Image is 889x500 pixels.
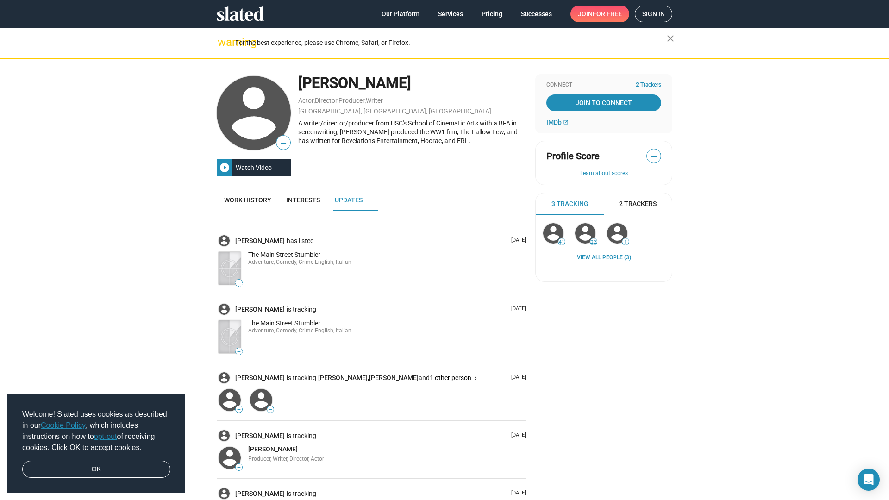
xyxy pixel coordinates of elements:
span: IMDb [546,119,562,126]
span: 1 [622,239,629,245]
a: [PERSON_NAME] [369,374,419,382]
span: Producer, Writer, Director, Actor [248,456,324,462]
span: — [236,349,242,354]
span: — [647,150,661,162]
span: English, Italian [315,327,351,334]
span: Updates [335,196,363,204]
span: Sign in [642,6,665,22]
a: View all People (3) [577,254,631,262]
button: Watch Video [217,159,291,176]
div: Watch Video [232,159,275,176]
span: | [313,327,315,334]
span: Pricing [482,6,502,22]
span: and [419,374,430,381]
span: English, Italian [315,259,351,265]
span: is tracking [287,374,318,382]
span: The Main Street Stumbler [248,251,320,258]
a: Cookie Policy [41,421,86,429]
span: Join To Connect [548,94,659,111]
span: 22 [590,239,597,245]
a: Successes [513,6,559,22]
p: [DATE] [507,306,526,312]
span: — [236,281,242,286]
mat-icon: keyboard_arrow_right [472,374,479,383]
a: Our Platform [374,6,427,22]
span: [PERSON_NAME] [248,445,298,453]
a: Actor [298,97,314,104]
a: [GEOGRAPHIC_DATA], [GEOGRAPHIC_DATA], [GEOGRAPHIC_DATA] [298,107,491,115]
a: IMDb [546,119,569,126]
span: | [313,259,315,265]
span: , [365,99,366,104]
span: 2 Trackers [636,81,661,89]
span: 41 [558,239,565,245]
mat-icon: play_circle_filled [219,162,230,173]
span: , [314,99,315,104]
span: , [338,99,338,104]
span: — [236,465,242,470]
span: Work history [224,196,271,204]
a: Join To Connect [546,94,661,111]
span: Join [578,6,622,22]
a: Producer [338,97,365,104]
span: — [236,407,242,412]
a: [PERSON_NAME] [235,305,287,314]
span: has listed [287,237,316,245]
a: Interests [279,189,327,211]
span: Successes [521,6,552,22]
span: is tracking [287,305,318,314]
a: Pricing [474,6,510,22]
span: 3 Tracking [551,200,588,208]
span: Our Platform [382,6,419,22]
a: Sign in [635,6,672,22]
a: [PERSON_NAME] [235,237,287,245]
span: Services [438,6,463,22]
a: Director [315,97,338,104]
span: — [276,137,290,149]
a: Updates [327,189,370,211]
div: cookieconsent [7,394,185,493]
a: [PERSON_NAME] [235,374,287,382]
div: A writer/director/producer from USC's School of Cinematic Arts with a BFA in screenwriting, [PERS... [298,119,526,145]
div: Connect [546,81,661,89]
button: 1 other person [430,374,478,382]
a: Work history [217,189,279,211]
span: Profile Score [546,150,600,162]
span: Welcome! Slated uses cookies as described in our , which includes instructions on how to of recei... [22,409,170,453]
p: [DATE] [507,432,526,439]
a: [PERSON_NAME] [235,489,287,498]
a: [PERSON_NAME] [235,431,287,440]
mat-icon: close [665,33,676,44]
p: [DATE] [507,490,526,497]
span: for free [593,6,622,22]
a: Joinfor free [570,6,629,22]
mat-icon: open_in_new [563,119,569,125]
span: [PERSON_NAME], [318,374,369,381]
span: Interests [286,196,320,204]
div: For the best experience, please use Chrome, Safari, or Firefox. [235,37,667,49]
span: — [267,407,274,412]
span: Adventure, Comedy, Crime [248,327,313,334]
a: dismiss cookie message [22,461,170,478]
button: Learn about scores [546,170,661,177]
a: opt-out [94,432,117,440]
a: Services [431,6,470,22]
span: [PERSON_NAME] [369,374,419,381]
mat-icon: warning [218,37,229,48]
span: 2 Trackers [619,200,657,208]
div: Open Intercom Messenger [858,469,880,491]
p: [DATE] [507,237,526,244]
span: Adventure, Comedy, Crime [248,259,313,265]
div: [PERSON_NAME] [298,73,526,93]
span: is tracking [287,489,318,498]
a: [PERSON_NAME] [248,445,298,454]
p: [DATE] [507,374,526,381]
span: is tracking [287,431,318,440]
a: Writer [366,97,383,104]
span: The Main Street Stumbler [248,319,320,327]
a: [PERSON_NAME], [318,374,369,382]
